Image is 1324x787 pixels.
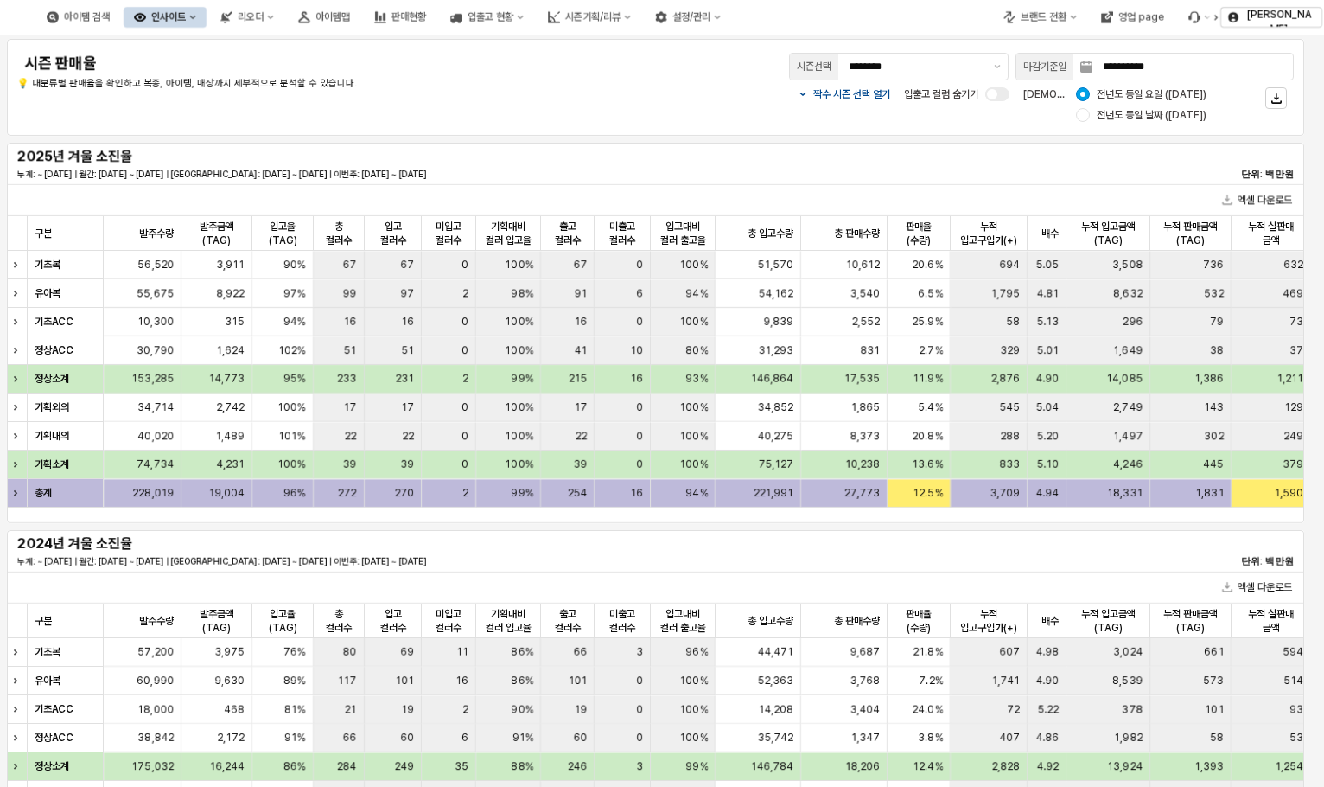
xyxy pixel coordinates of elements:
[758,343,793,357] span: 31,293
[505,258,533,272] span: 100%
[7,638,29,666] div: Expand row
[1041,614,1059,628] span: 배수
[1036,457,1059,471] span: 5.10
[17,77,549,92] p: 💡 대분류별 판매율을 확인하고 복종, 아이템, 매장까지 세부적으로 분석할 수 있습니다.
[461,457,468,471] span: 0
[277,400,306,414] span: 100%
[1283,258,1303,272] span: 632
[987,54,1008,80] button: 제안 사항 표시
[993,7,1087,28] button: 브랜드 전환
[321,607,357,635] span: 총 컬러수
[894,220,943,247] span: 판매율(수량)
[216,400,245,414] span: 2,742
[630,343,643,357] span: 10
[259,607,306,635] span: 입고율(TAG)
[483,220,533,247] span: 기획대비 컬러 입고율
[912,429,943,443] span: 20.8%
[364,7,436,28] button: 판매현황
[1194,372,1224,386] span: 1,386
[813,87,890,101] p: 짝수 시즌 선택 열기
[283,486,306,500] span: 96%
[17,148,230,165] h5: 2025년 겨울 소진율
[401,315,414,329] span: 16
[834,614,880,628] span: 총 판매수량
[1244,8,1314,35] p: [PERSON_NAME]
[1006,315,1020,329] span: 58
[210,7,284,28] button: 리오더
[602,220,643,247] span: 미출고 컬러수
[1203,457,1224,471] span: 445
[1035,400,1059,414] span: 5.04
[462,486,468,500] span: 2
[636,315,643,329] span: 0
[1283,429,1303,443] span: 249
[343,457,357,471] span: 39
[990,372,1020,386] span: 2,876
[672,11,710,23] div: 설정/관리
[455,674,468,688] span: 16
[139,614,174,628] span: 발주수량
[338,674,357,688] span: 117
[139,227,174,240] span: 발주수량
[338,486,357,500] span: 272
[7,365,29,393] div: Expand row
[912,315,943,329] span: 25.9%
[1284,400,1303,414] span: 129
[216,343,245,357] span: 1,624
[850,429,880,443] span: 8,373
[462,286,468,300] span: 2
[35,227,52,240] span: 구분
[904,88,978,100] span: 입출고 컬럼 숨기기
[1204,400,1224,414] span: 143
[958,220,1020,247] span: 누적 입고구입가(+)
[395,372,414,386] span: 231
[216,457,245,471] span: 4,231
[1289,343,1303,357] span: 37
[36,7,120,28] button: 아이템 검색
[548,220,587,247] span: 출고 컬러수
[7,451,29,478] div: Expand row
[400,457,414,471] span: 39
[1091,7,1174,28] button: 영업 page
[137,343,174,357] span: 30,790
[834,227,880,240] span: 총 판매수량
[372,607,415,635] span: 입고 컬러수
[679,457,708,471] span: 100%
[188,220,245,247] span: 발주금액(TAG)
[214,674,245,688] span: 9,630
[511,372,533,386] span: 99%
[35,316,73,328] strong: 기초ACC
[1157,607,1224,635] span: 누적 판매금액(TAG)
[461,315,468,329] span: 0
[1035,486,1059,500] span: 4.94
[763,315,793,329] span: 9,839
[7,422,29,450] div: Expand row
[1113,429,1143,443] span: 1,497
[573,258,587,272] span: 67
[321,220,357,247] span: 총 컬러수
[548,607,587,635] span: 출고 컬러수
[400,645,414,659] span: 69
[1035,372,1059,386] span: 4.90
[277,457,306,471] span: 100%
[283,645,306,659] span: 76%
[214,645,245,659] span: 3,975
[1023,88,1162,100] span: [DEMOGRAPHIC_DATA] 기준:
[685,286,708,300] span: 94%
[400,286,414,300] span: 97
[137,400,174,414] span: 34,714
[636,457,643,471] span: 0
[461,258,468,272] span: 0
[7,752,29,780] div: Expand row
[278,343,306,357] span: 102%
[35,344,73,356] strong: 정상ACC
[685,372,708,386] span: 93%
[505,343,533,357] span: 100%
[429,220,468,247] span: 미입고 컬러수
[990,286,1020,300] span: 1,795
[1274,486,1303,500] span: 1,590
[225,315,245,329] span: 315
[1204,286,1224,300] span: 532
[1187,167,1294,182] p: 단위: 백만원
